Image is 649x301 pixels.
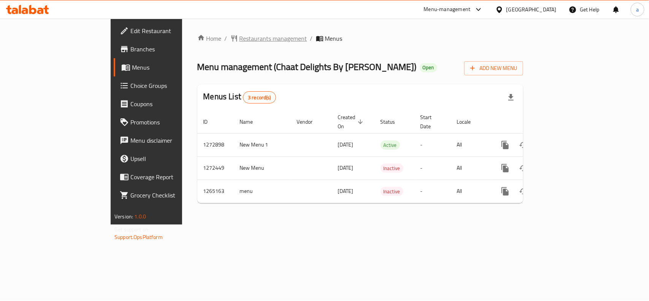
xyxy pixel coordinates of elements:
[297,117,323,126] span: Vendor
[496,182,514,201] button: more
[496,136,514,154] button: more
[114,232,163,242] a: Support.OpsPlatform
[464,61,523,75] button: Add New Menu
[203,117,218,126] span: ID
[203,91,276,104] h2: Menus List
[197,58,417,75] span: Menu management ( Chaat Delights By [PERSON_NAME] )
[243,91,276,104] div: Total records count
[496,159,514,177] button: more
[240,117,263,126] span: Name
[470,64,517,73] span: Add New Menu
[325,34,343,43] span: Menus
[114,95,219,113] a: Coupons
[130,26,213,35] span: Edit Restaurant
[114,168,219,186] a: Coverage Report
[197,110,575,203] table: enhanced table
[451,133,490,156] td: All
[414,156,451,180] td: -
[420,64,437,71] span: Open
[490,110,575,134] th: Actions
[243,94,276,101] span: 3 record(s)
[338,186,354,196] span: [DATE]
[130,81,213,90] span: Choice Groups
[338,140,354,150] span: [DATE]
[451,156,490,180] td: All
[506,5,557,14] div: [GEOGRAPHIC_DATA]
[114,131,219,150] a: Menu disclaimer
[381,117,405,126] span: Status
[636,5,639,14] span: a
[130,154,213,163] span: Upsell
[310,34,313,43] li: /
[234,156,291,180] td: New Menu
[502,88,520,107] div: Export file
[130,136,213,145] span: Menu disclaimer
[421,113,442,131] span: Start Date
[114,212,133,221] span: Version:
[130,99,213,108] span: Coupons
[130,172,213,182] span: Coverage Report
[381,164,403,173] span: Inactive
[514,182,533,201] button: Change Status
[114,40,219,58] a: Branches
[420,63,437,72] div: Open
[134,212,146,221] span: 1.0.0
[457,117,481,126] span: Locale
[338,113,365,131] span: Created On
[130,118,213,127] span: Promotions
[514,159,533,177] button: Change Status
[130,191,213,200] span: Grocery Checklist
[240,34,307,43] span: Restaurants management
[451,180,490,203] td: All
[132,63,213,72] span: Menus
[234,133,291,156] td: New Menu 1
[114,150,219,168] a: Upsell
[230,34,307,43] a: Restaurants management
[114,22,219,40] a: Edit Restaurant
[114,58,219,76] a: Menus
[424,5,471,14] div: Menu-management
[225,34,227,43] li: /
[114,225,149,234] span: Get support on:
[197,34,523,43] nav: breadcrumb
[130,45,213,54] span: Branches
[234,180,291,203] td: menu
[114,113,219,131] a: Promotions
[381,187,403,196] span: Inactive
[381,140,400,150] div: Active
[338,163,354,173] span: [DATE]
[381,141,400,150] span: Active
[514,136,533,154] button: Change Status
[114,186,219,204] a: Grocery Checklist
[414,180,451,203] td: -
[114,76,219,95] a: Choice Groups
[414,133,451,156] td: -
